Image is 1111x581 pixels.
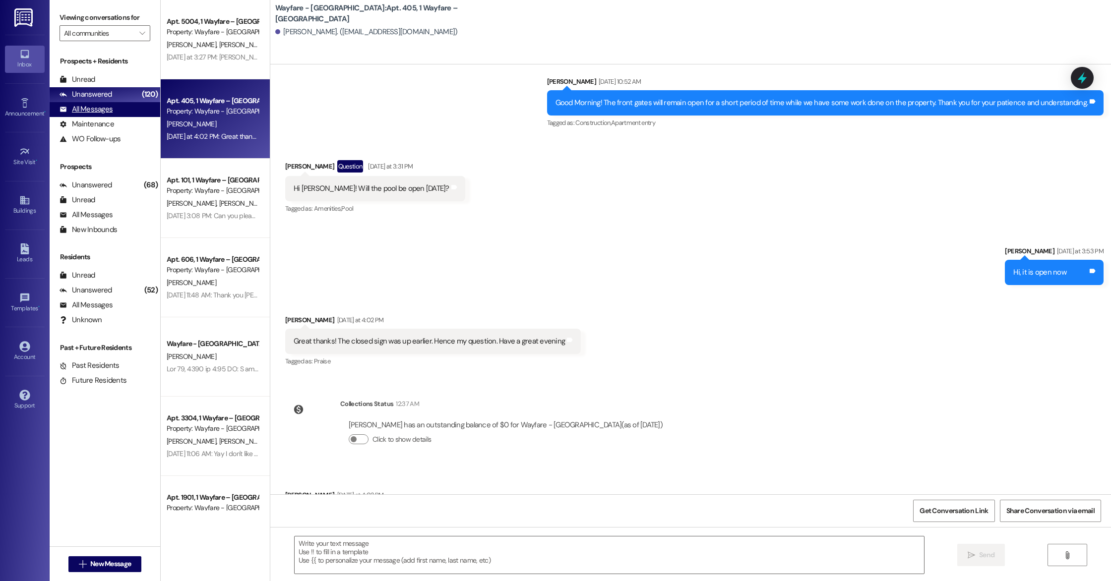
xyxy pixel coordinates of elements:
[335,315,384,325] div: [DATE] at 4:02 PM
[341,204,353,213] span: Pool
[44,109,46,116] span: •
[14,8,35,27] img: ResiDesk Logo
[219,199,268,208] span: [PERSON_NAME]
[50,252,160,262] div: Residents
[219,437,268,446] span: [PERSON_NAME]
[60,89,112,100] div: Unanswered
[167,27,258,37] div: Property: Wayfare - [GEOGRAPHIC_DATA]
[167,254,258,265] div: Apt. 606, 1 Wayfare – [GEOGRAPHIC_DATA]
[372,434,431,445] label: Click to show details
[60,300,113,310] div: All Messages
[167,53,535,61] div: [DATE] at 3:27 PM: [PERSON_NAME] my wife can't log in to sign. She requests a new password, gets ...
[139,87,160,102] div: (120)
[60,119,114,129] div: Maintenance
[5,290,45,316] a: Templates •
[142,283,160,298] div: (52)
[167,16,258,27] div: Apt. 5004, 1 Wayfare – [GEOGRAPHIC_DATA]
[60,134,121,144] div: WO Follow-ups
[5,143,45,170] a: Site Visit •
[167,413,258,423] div: Apt. 3304, 1 Wayfare – [GEOGRAPHIC_DATA]
[275,3,474,24] b: Wayfare - [GEOGRAPHIC_DATA]: Apt. 405, 1 Wayfare – [GEOGRAPHIC_DATA]
[50,343,160,353] div: Past + Future Residents
[5,240,45,267] a: Leads
[167,492,258,503] div: Apt. 1901, 1 Wayfare – [GEOGRAPHIC_DATA]
[285,201,465,216] div: Tagged as:
[60,74,95,85] div: Unread
[167,339,258,349] div: Wayfare - [GEOGRAPHIC_DATA]
[167,352,216,361] span: [PERSON_NAME]
[285,354,581,368] div: Tagged as:
[167,449,334,458] div: [DATE] 11:06 AM: Yay I don't like the gates anyway! 🤣😂🤪
[920,506,988,516] span: Get Conversation Link
[275,27,458,37] div: [PERSON_NAME]. ([EMAIL_ADDRESS][DOMAIN_NAME])
[349,420,663,430] div: [PERSON_NAME] has an outstanding balance of $0 for Wayfare - [GEOGRAPHIC_DATA] (as of [DATE])
[64,25,134,41] input: All communities
[314,357,330,365] span: Praise
[1000,500,1101,522] button: Share Conversation via email
[337,160,364,173] div: Question
[167,290,294,299] div: [DATE] 11:48 AM: Thank you [PERSON_NAME]
[913,500,994,522] button: Get Conversation Link
[90,559,131,569] span: New Message
[5,46,45,72] a: Inbox
[366,161,413,172] div: [DATE] at 3:31 PM
[79,560,86,568] i: 
[60,180,112,190] div: Unanswered
[167,423,258,434] div: Property: Wayfare - [GEOGRAPHIC_DATA]
[36,157,37,164] span: •
[1005,246,1104,260] div: [PERSON_NAME]
[294,336,565,347] div: Great thanks! The closed sign was up earlier. Hence my question. Have a great evening
[285,490,581,504] div: [PERSON_NAME]
[167,503,258,513] div: Property: Wayfare - [GEOGRAPHIC_DATA]
[1063,551,1071,559] i: 
[5,192,45,219] a: Buildings
[611,118,655,127] span: Apartment entry
[141,177,160,193] div: (68)
[979,550,994,560] span: Send
[68,556,142,572] button: New Message
[60,195,95,205] div: Unread
[335,490,384,500] div: [DATE] at 4:02 PM
[547,76,1104,90] div: [PERSON_NAME]
[294,183,449,194] div: Hi [PERSON_NAME]! Will the pool be open [DATE]?
[1006,506,1095,516] span: Share Conversation via email
[575,118,611,127] span: Construction ,
[555,98,1088,108] div: Good Morning! The front gates will remain open for a short period of time while we have some work...
[60,360,120,371] div: Past Residents
[60,285,112,295] div: Unanswered
[167,199,219,208] span: [PERSON_NAME]
[60,10,150,25] label: Viewing conversations for
[167,175,258,185] div: Apt. 101, 1 Wayfare – [GEOGRAPHIC_DATA]
[968,551,975,559] i: 
[167,106,258,116] div: Property: Wayfare - [GEOGRAPHIC_DATA]
[139,29,145,37] i: 
[285,160,465,176] div: [PERSON_NAME]
[5,338,45,365] a: Account
[393,399,419,409] div: 12:37 AM
[5,387,45,413] a: Support
[340,399,393,409] div: Collections Status
[167,96,258,106] div: Apt. 405, 1 Wayfare – [GEOGRAPHIC_DATA]
[38,303,40,310] span: •
[50,56,160,66] div: Prospects + Residents
[957,544,1005,566] button: Send
[596,76,641,87] div: [DATE] 10:52 AM
[60,270,95,281] div: Unread
[167,211,363,220] div: [DATE] 3:08 PM: Can you please tell me what time our sprinklers run?
[1013,267,1066,278] div: Hi, it is open now
[1054,246,1104,256] div: [DATE] at 3:53 PM
[314,204,342,213] span: Amenities ,
[60,375,126,386] div: Future Residents
[167,278,216,287] span: [PERSON_NAME]
[219,40,268,49] span: [PERSON_NAME]
[167,185,258,196] div: Property: Wayfare - [GEOGRAPHIC_DATA]
[167,40,219,49] span: [PERSON_NAME]
[285,315,581,329] div: [PERSON_NAME]
[60,225,117,235] div: New Inbounds
[167,265,258,275] div: Property: Wayfare - [GEOGRAPHIC_DATA]
[50,162,160,172] div: Prospects
[167,132,471,141] div: [DATE] at 4:02 PM: Great thanks! The closed sign was up earlier. Hence my question. Have a great ...
[547,116,1104,130] div: Tagged as:
[60,315,102,325] div: Unknown
[60,104,113,115] div: All Messages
